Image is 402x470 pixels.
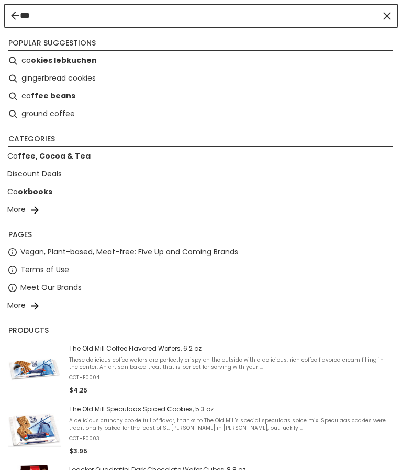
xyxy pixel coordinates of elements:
[4,297,398,315] li: More
[4,87,398,105] li: coffee beans
[69,374,394,382] span: COTHE0004
[4,165,398,183] li: Discount Deals
[4,70,398,87] li: gingerbread cookies
[18,151,91,161] b: ffee, Cocoa & Tea
[8,343,394,396] a: The Old Mill Coffee Flavored Wafers, 6.2 ozThese delicious coffee wafers are perfectly crispy on ...
[4,201,398,219] li: More
[4,400,398,461] li: The Old Mill Speculaas Spiced Cookies, 5.3 oz
[20,246,238,258] a: Vegan, Plant-based, Meat-free: Five Up and Coming Brands
[69,356,394,371] span: These delicious coffee wafers are perfectly crispy on the outside with a delicious, rich coffee f...
[4,148,398,165] li: Coffee, Cocoa & Tea
[69,344,394,353] span: The Old Mill Coffee Flavored Wafers, 6.2 oz
[8,229,393,242] li: Pages
[4,243,398,261] li: Vegan, Plant-based, Meat-free: Five Up and Coming Brands
[31,90,75,102] b: ffee beans
[382,10,392,21] button: Clear
[4,52,398,70] li: cookies lebkuchen
[7,150,91,162] a: Coffee, Cocoa & Tea
[7,168,62,180] a: Discount Deals
[4,279,398,297] li: Meet Our Brands
[4,183,398,201] li: Cookbooks
[8,325,393,338] li: Products
[18,186,52,197] b: okbooks
[69,417,394,432] span: A delicious crunchy cookie full of flavor, thanks to The Old Mill's special speculaas spice mix. ...
[8,38,393,51] li: Popular suggestions
[11,12,19,20] button: Back
[31,54,97,66] b: okies lebkuchen
[4,261,398,279] li: Terms of Use
[8,133,393,147] li: Categories
[69,405,394,413] span: The Old Mill Speculaas Spiced Cookies, 5.3 oz
[20,282,82,294] a: Meet Our Brands
[4,339,398,400] li: The Old Mill Coffee Flavored Wafers, 6.2 oz
[7,186,52,198] a: Cookbooks
[8,404,394,456] a: The Old Mill Speculaas Spiced Cookies, 5.3 ozA delicious crunchy cookie full of flavor, thanks to...
[69,446,87,455] span: $3.95
[4,105,398,123] li: ground coffee
[20,264,69,276] a: Terms of Use
[69,435,394,442] span: COTHE0003
[69,386,87,395] span: $4.25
